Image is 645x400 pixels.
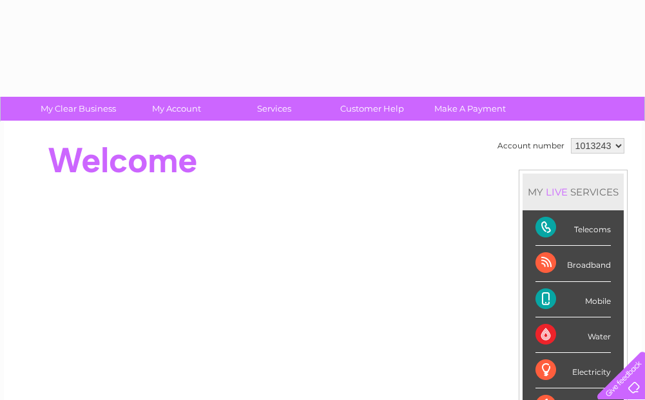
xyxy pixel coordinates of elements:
div: Broadband [535,246,611,281]
div: MY SERVICES [523,174,624,210]
div: LIVE [543,186,570,198]
div: Water [535,317,611,353]
a: My Clear Business [25,97,131,121]
div: Electricity [535,353,611,388]
a: Make A Payment [417,97,523,121]
a: My Account [123,97,229,121]
a: Services [221,97,327,121]
a: Customer Help [319,97,425,121]
td: Account number [494,135,568,157]
div: Telecoms [535,210,611,246]
div: Mobile [535,282,611,317]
